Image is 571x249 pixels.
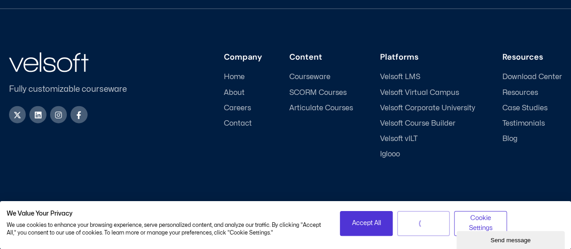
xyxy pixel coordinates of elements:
[380,135,418,143] span: Velsoft vILT
[7,210,326,218] h2: We Value Your Privacy
[380,150,475,159] a: Iglooo
[380,135,475,143] a: Velsoft vILT
[380,89,459,97] span: Velsoft Virtual Campus
[289,104,353,113] a: Articulate Courses
[380,104,475,113] a: Velsoft Corporate University
[502,104,548,113] span: Case Studies
[502,119,562,128] a: Testimonials
[224,119,252,128] span: Contact
[289,73,330,81] span: Courseware
[224,89,262,97] a: About
[289,89,353,97] a: SCORM Courses
[502,104,562,113] a: Case Studies
[502,52,562,62] h3: Resources
[380,52,475,62] h3: Platforms
[9,83,142,95] p: Fully customizable courseware
[397,211,450,236] button: Deny all cookies
[224,73,245,81] span: Home
[224,52,262,62] h3: Company
[502,119,545,128] span: Testimonials
[352,218,381,228] span: Accept All
[502,135,562,143] a: Blog
[380,73,475,81] a: Velsoft LMS
[380,73,420,81] span: Velsoft LMS
[502,89,562,97] a: Resources
[7,221,326,237] p: We use cookies to enhance your browsing experience, serve personalized content, and analyze our t...
[340,211,393,236] button: Accept all cookies
[289,89,347,97] span: SCORM Courses
[380,89,475,97] a: Velsoft Virtual Campus
[380,119,455,128] span: Velsoft Course Builder
[456,229,566,249] iframe: chat widget
[502,135,517,143] span: Blog
[380,119,475,128] a: Velsoft Course Builder
[224,104,262,113] a: Careers
[502,89,538,97] span: Resources
[224,89,245,97] span: About
[224,73,262,81] a: Home
[454,211,507,236] button: Adjust cookie preferences
[224,104,251,113] span: Careers
[380,150,400,159] span: Iglooo
[460,213,501,234] span: Cookie Settings
[224,119,262,128] a: Contact
[502,73,562,81] a: Download Center
[289,73,353,81] a: Courseware
[289,52,353,62] h3: Content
